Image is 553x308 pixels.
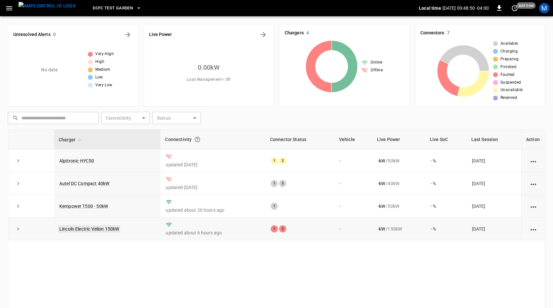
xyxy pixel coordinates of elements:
[378,203,420,209] div: / 50 kW
[372,130,425,149] th: Live Power
[166,230,260,236] p: updated about 6 hours ago
[95,74,103,81] span: Low
[500,95,517,101] span: Reserved
[58,225,120,233] a: Lincoln Electric Velion 150kW
[279,157,286,164] div: 2
[378,226,420,232] div: / 150 kW
[166,207,260,213] p: updated about 20 hours ago
[500,41,518,47] span: Available
[335,195,372,218] td: -
[467,172,521,195] td: [DATE]
[425,130,467,149] th: Live SoC
[467,195,521,218] td: [DATE]
[467,130,521,149] th: Last Session
[59,204,108,209] a: Kempower T500 - 50kW
[467,218,521,240] td: [DATE]
[425,172,467,195] td: - %
[93,5,133,12] span: DCFC Test Garden
[166,184,260,191] p: updated [DATE]
[187,77,231,83] span: Load Management = Off
[95,82,112,89] span: Very Low
[378,180,420,187] div: / 40 kW
[95,59,104,65] span: High
[500,64,516,70] span: Finished
[335,218,372,240] td: -
[467,149,521,172] td: [DATE]
[539,3,549,13] div: profile-icon
[335,172,372,195] td: -
[271,203,278,210] div: 1
[425,195,467,218] td: - %
[13,224,23,234] button: expand row
[149,31,172,38] h6: Live Power
[59,136,84,144] span: Charger
[500,48,518,55] span: Charging
[529,180,537,187] div: action cell options
[13,156,23,166] button: expand row
[279,180,286,187] div: 2
[258,30,268,40] button: Energy Overview
[95,66,110,73] span: Medium
[166,161,260,168] p: updated [DATE]
[371,59,382,66] span: Online
[13,179,23,188] button: expand row
[59,158,94,163] a: Alpitronic HYC50
[378,158,420,164] div: / 50 kW
[335,130,372,149] th: Vehicle
[95,51,114,57] span: Very High
[271,180,278,187] div: 1
[529,158,537,164] div: action cell options
[500,72,515,78] span: Faulted
[192,134,203,145] button: Connection between the charger and our software.
[41,66,58,73] p: No data
[521,130,545,149] th: Action
[271,157,278,164] div: 1
[517,2,536,9] span: just now
[90,2,144,15] button: DCFC Test Garden
[123,30,133,40] button: All Alerts
[420,30,444,37] h6: Connectors
[279,225,286,232] div: 2
[378,158,385,164] p: - kW
[165,134,261,145] div: Connectivity
[442,5,489,11] p: [DATE] 09:48:50 -04:00
[285,30,304,37] h6: Chargers
[59,181,109,186] a: Autel DC Compact 40kW
[378,203,385,209] p: - kW
[425,149,467,172] td: - %
[529,226,537,232] div: action cell options
[500,56,519,63] span: Preparing
[500,87,523,93] span: Unavailable
[510,3,520,13] button: set refresh interval
[447,30,450,37] h6: 7
[378,180,385,187] p: - kW
[198,62,220,73] h6: 0.00 kW
[419,5,441,11] p: Local time
[425,218,467,240] td: - %
[371,67,383,74] span: Offline
[265,130,335,149] th: Connector Status
[306,30,309,37] h6: 4
[13,31,51,38] h6: Unresolved Alerts
[271,225,278,232] div: 1
[13,201,23,211] button: expand row
[53,31,56,38] h6: 0
[18,2,76,10] img: ampcontrol.io logo
[500,79,521,86] span: Suspended
[529,203,537,209] div: action cell options
[378,226,385,232] p: - kW
[335,149,372,172] td: -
